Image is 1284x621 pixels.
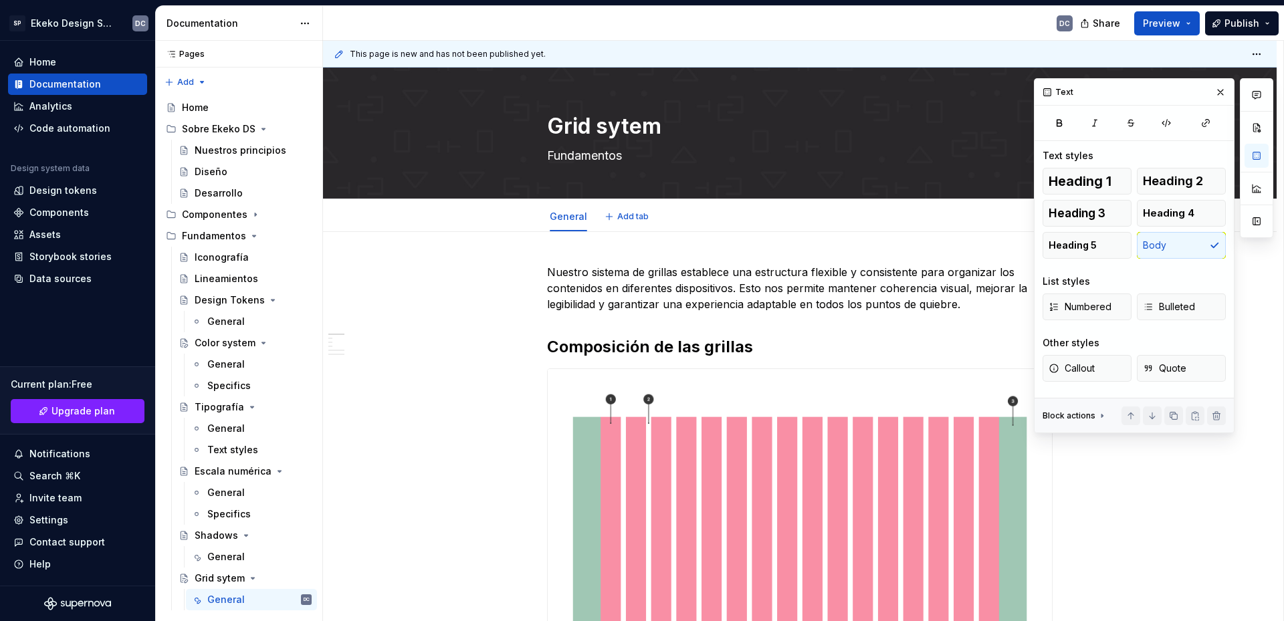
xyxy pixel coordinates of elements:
a: Specifics [186,375,317,396]
div: Design system data [11,163,90,174]
span: Share [1093,17,1120,30]
a: Analytics [8,96,147,117]
p: Nuestro sistema de grillas establece una estructura flexible y consistente para organizar los con... [547,264,1053,312]
a: GeneralDC [186,589,317,610]
div: Invite team [29,491,82,505]
a: Lineamientos [173,268,317,289]
div: Page tree [160,97,317,610]
div: General [207,593,245,606]
a: Settings [8,509,147,531]
button: Help [8,553,147,575]
a: Text styles [186,439,317,461]
a: General [186,482,317,503]
a: Desarrollo [173,182,317,204]
button: Contact support [8,531,147,553]
a: Color system [173,332,317,354]
a: Components [8,202,147,223]
div: Notifications [29,447,90,461]
div: Lineamientos [195,272,258,285]
a: General [186,311,317,332]
button: Add tab [601,207,655,226]
a: Iconografía [173,247,317,268]
div: DC [135,18,146,29]
div: Fundamentos [160,225,317,247]
a: Escala numérica [173,461,317,482]
div: Pages [160,49,205,59]
div: Design tokens [29,184,97,197]
div: Specifics [207,379,251,392]
div: Specifics [207,507,251,521]
a: General [186,418,317,439]
a: Design tokens [8,180,147,201]
div: General [207,550,245,564]
div: Documentation [29,78,101,91]
button: Publish [1205,11,1279,35]
div: DC [304,593,310,606]
div: Ekeko Design System [31,17,116,30]
div: General [207,315,245,328]
div: General [207,422,245,435]
div: DC [1059,18,1070,29]
div: Color system [195,336,255,350]
a: General [186,546,317,568]
div: Home [29,55,56,69]
button: Search ⌘K [8,465,147,487]
div: Design Tokens [195,293,265,307]
div: Data sources [29,272,92,285]
div: Search ⌘K [29,469,80,483]
textarea: Grid sytem [544,110,1050,142]
div: Grid sytem [195,572,245,585]
div: Text styles [207,443,258,457]
div: Home [182,101,209,114]
span: Add tab [617,211,649,222]
div: General [207,486,245,499]
div: Nuestros principios [195,144,286,157]
div: Tipografía [195,400,244,414]
div: SP [9,15,25,31]
button: Add [160,73,211,92]
a: General [550,211,587,222]
div: General [207,358,245,371]
div: Escala numérica [195,465,272,478]
a: Data sources [8,268,147,289]
a: Diseño [173,161,317,182]
div: Componentes [160,204,317,225]
a: Invite team [8,487,147,509]
span: Preview [1143,17,1180,30]
div: Analytics [29,100,72,113]
div: Componentes [182,208,247,221]
div: Assets [29,228,61,241]
span: Add [177,77,194,88]
button: Share [1073,11,1129,35]
div: Fundamentos [182,229,246,243]
div: Contact support [29,535,105,549]
a: Documentation [8,74,147,95]
div: Shadows [195,529,238,542]
div: Help [29,557,51,571]
a: General [186,354,317,375]
a: Nuestros principios [173,140,317,161]
div: General [544,202,593,230]
div: Storybook stories [29,250,112,263]
div: Desarrollo [195,187,243,200]
a: Specifics [186,503,317,525]
a: Design Tokens [173,289,317,311]
span: This page is new and has not been published yet. [350,49,546,59]
a: Grid sytem [173,568,317,589]
a: Shadows [173,525,317,546]
div: Code automation [29,122,110,135]
a: Code automation [8,118,147,139]
textarea: Fundamentos [544,145,1050,166]
div: Sobre Ekeko DS [160,118,317,140]
a: Assets [8,224,147,245]
div: Diseño [195,165,227,178]
button: SPEkeko Design SystemDC [3,9,152,37]
div: Components [29,206,89,219]
svg: Supernova Logo [44,597,111,610]
span: Publish [1224,17,1259,30]
div: Iconografía [195,251,249,264]
button: Notifications [8,443,147,465]
a: Upgrade plan [11,399,144,423]
a: Storybook stories [8,246,147,267]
